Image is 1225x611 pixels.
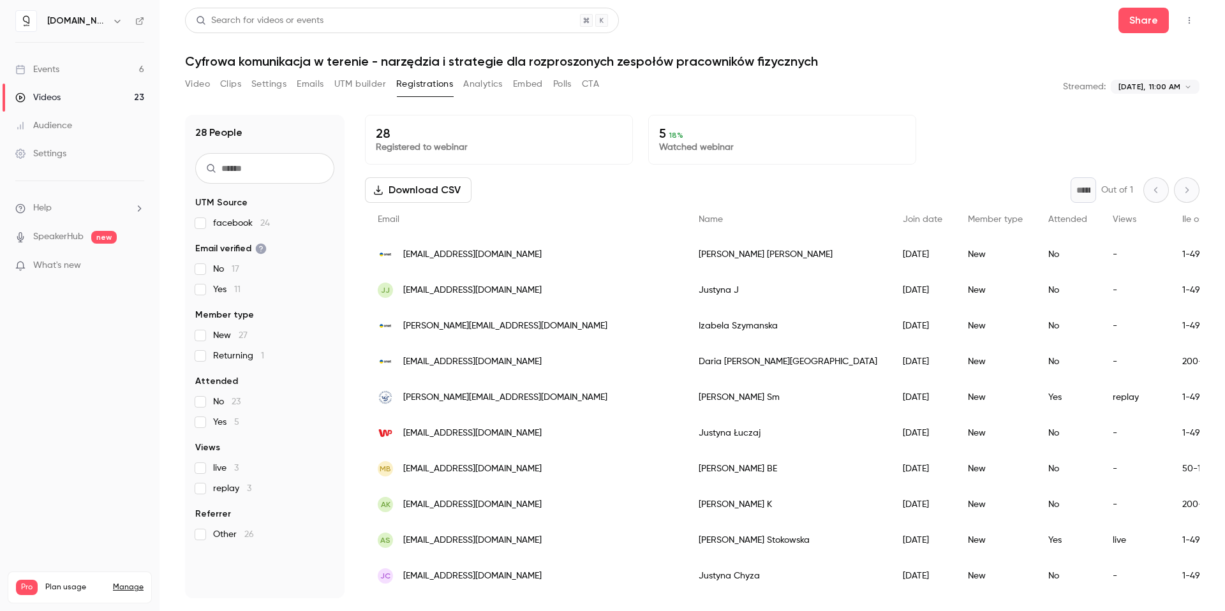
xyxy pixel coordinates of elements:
[378,390,393,405] img: usz.edu.pl
[213,329,248,342] span: New
[890,308,955,344] div: [DATE]
[890,451,955,487] div: [DATE]
[890,558,955,594] div: [DATE]
[396,74,453,94] button: Registrations
[213,263,239,276] span: No
[955,487,1036,522] div: New
[195,196,334,541] section: facet-groups
[403,320,607,333] span: [PERSON_NAME][EMAIL_ADDRESS][DOMAIN_NAME]
[1100,379,1169,415] div: replay
[381,499,390,510] span: AK
[659,141,905,154] p: Watched webinar
[890,237,955,272] div: [DATE]
[955,558,1036,594] div: New
[1036,308,1100,344] div: No
[1036,272,1100,308] div: No
[686,451,890,487] div: [PERSON_NAME] BE
[1036,379,1100,415] div: Yes
[213,283,241,296] span: Yes
[213,217,270,230] span: facebook
[686,237,890,272] div: [PERSON_NAME] [PERSON_NAME]
[1101,184,1133,196] p: Out of 1
[33,202,52,215] span: Help
[33,259,81,272] span: What's new
[1036,237,1100,272] div: No
[195,125,242,140] h1: 28 People
[1118,81,1145,92] span: [DATE],
[213,482,251,495] span: replay
[890,379,955,415] div: [DATE]
[403,355,542,369] span: [EMAIL_ADDRESS][DOMAIN_NAME]
[669,131,683,140] span: 18 %
[220,74,241,94] button: Clips
[513,74,543,94] button: Embed
[955,272,1036,308] div: New
[15,119,72,132] div: Audience
[1036,344,1100,379] div: No
[91,231,117,244] span: new
[1149,81,1180,92] span: 11:00 AM
[890,522,955,558] div: [DATE]
[1100,308,1169,344] div: -
[380,463,391,475] span: MB
[213,395,241,408] span: No
[15,202,144,215] li: help-dropdown-opener
[403,462,542,476] span: [EMAIL_ADDRESS][DOMAIN_NAME]
[213,350,264,362] span: Returning
[185,74,210,94] button: Video
[195,309,254,321] span: Member type
[686,308,890,344] div: Izabela Szymanska
[955,451,1036,487] div: New
[113,582,144,593] a: Manage
[15,147,66,160] div: Settings
[955,308,1036,344] div: New
[45,582,105,593] span: Plan usage
[553,74,572,94] button: Polls
[686,344,890,379] div: Daria [PERSON_NAME][GEOGRAPHIC_DATA]
[968,215,1023,224] span: Member type
[380,570,390,582] span: JC
[403,498,542,512] span: [EMAIL_ADDRESS][DOMAIN_NAME]
[213,462,239,475] span: live
[955,344,1036,379] div: New
[1100,272,1169,308] div: -
[195,196,248,209] span: UTM Source
[334,74,386,94] button: UTM builder
[213,416,239,429] span: Yes
[686,379,890,415] div: [PERSON_NAME] Sm
[1048,215,1087,224] span: Attended
[686,522,890,558] div: [PERSON_NAME] Stokowska
[582,74,599,94] button: CTA
[261,351,264,360] span: 1
[247,484,251,493] span: 3
[251,74,286,94] button: Settings
[195,508,231,520] span: Referrer
[239,331,248,340] span: 27
[378,425,393,441] img: wp.pl
[1118,8,1169,33] button: Share
[376,126,622,141] p: 28
[15,91,61,104] div: Videos
[16,11,36,31] img: quico.io
[195,242,267,255] span: Email verified
[380,534,390,546] span: AS
[1036,451,1100,487] div: No
[234,464,239,473] span: 3
[244,530,254,539] span: 26
[890,415,955,451] div: [DATE]
[403,427,542,440] span: [EMAIL_ADDRESS][DOMAIN_NAME]
[213,528,254,541] span: Other
[232,265,239,274] span: 17
[1100,415,1169,451] div: -
[378,247,393,262] img: op.pl
[1100,237,1169,272] div: -
[1179,10,1199,31] button: Top Bar Actions
[1036,522,1100,558] div: Yes
[955,237,1036,272] div: New
[260,219,270,228] span: 24
[234,418,239,427] span: 5
[15,63,59,76] div: Events
[1100,344,1169,379] div: -
[376,141,622,154] p: Registered to webinar
[890,487,955,522] div: [DATE]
